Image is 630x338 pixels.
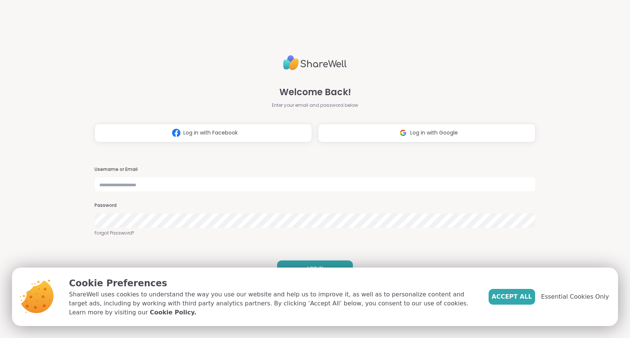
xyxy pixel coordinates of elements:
[283,52,347,73] img: ShareWell Logo
[94,166,535,173] h3: Username or Email
[489,289,535,305] button: Accept All
[396,126,410,140] img: ShareWell Logomark
[69,277,477,290] p: Cookie Preferences
[69,290,477,317] p: ShareWell uses cookies to understand the way you use our website and help us to improve it, as we...
[183,129,238,137] span: Log in with Facebook
[492,292,532,301] span: Accept All
[94,124,312,142] button: Log in with Facebook
[169,126,183,140] img: ShareWell Logomark
[410,129,458,137] span: Log in with Google
[541,292,609,301] span: Essential Cookies Only
[279,85,351,99] span: Welcome Back!
[94,230,535,236] a: Forgot Password?
[307,265,323,272] span: LOG IN
[277,260,353,276] button: LOG IN
[150,308,196,317] a: Cookie Policy.
[94,202,535,209] h3: Password
[318,124,535,142] button: Log in with Google
[272,102,358,109] span: Enter your email and password below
